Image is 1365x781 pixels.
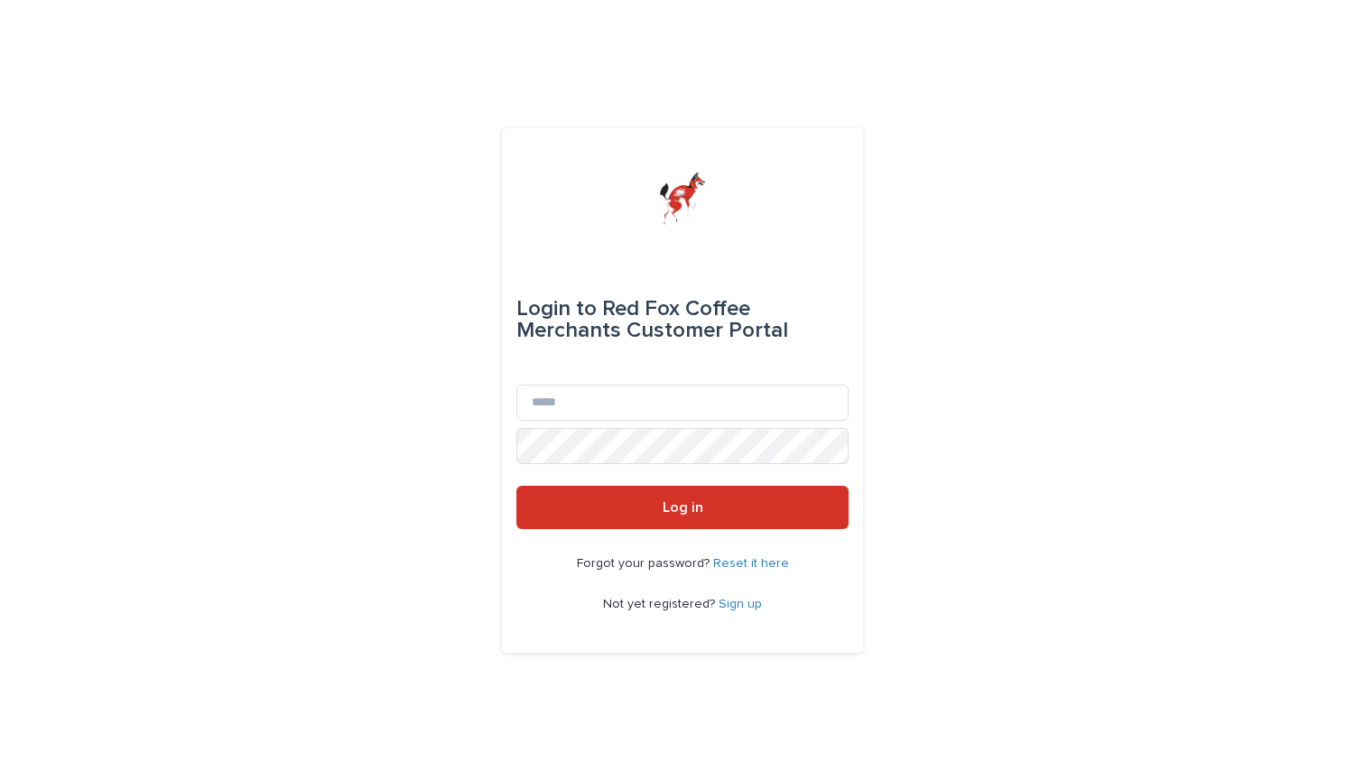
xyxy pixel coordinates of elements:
[516,486,849,529] button: Log in
[719,598,762,610] a: Sign up
[603,598,719,610] span: Not yet registered?
[516,284,849,356] div: Red Fox Coffee Merchants Customer Portal
[713,557,789,570] a: Reset it here
[659,172,705,226] img: zttTXibQQrCfv9chImQE
[577,557,713,570] span: Forgot your password?
[516,298,597,320] span: Login to
[663,500,703,515] span: Log in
